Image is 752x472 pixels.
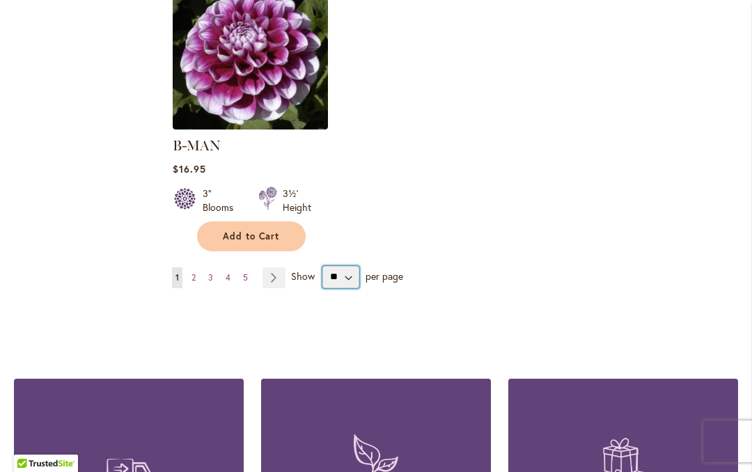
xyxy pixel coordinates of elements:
[240,267,251,288] a: 5
[10,423,49,462] iframe: Launch Accessibility Center
[191,272,196,283] span: 2
[173,119,328,132] a: B-MAN
[366,269,403,282] span: per page
[243,272,248,283] span: 5
[205,267,217,288] a: 3
[197,221,306,251] button: Add to Cart
[283,187,311,214] div: 3½' Height
[173,162,206,175] span: $16.95
[226,272,230,283] span: 4
[208,272,213,283] span: 3
[222,267,234,288] a: 4
[175,272,179,283] span: 1
[173,137,221,154] a: B-MAN
[203,187,242,214] div: 3" Blooms
[291,269,315,282] span: Show
[188,267,199,288] a: 2
[223,230,280,242] span: Add to Cart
